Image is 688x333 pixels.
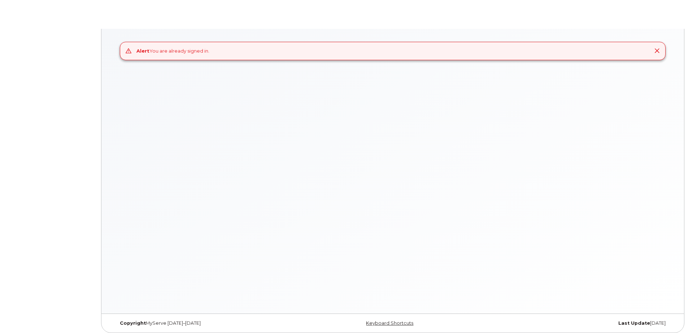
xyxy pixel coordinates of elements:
div: [DATE] [485,320,671,326]
strong: Copyright [120,320,146,326]
strong: Last Update [618,320,650,326]
strong: Alert [136,48,149,54]
div: You are already signed in. [136,48,209,54]
a: Keyboard Shortcuts [366,320,413,326]
div: MyServe [DATE]–[DATE] [114,320,300,326]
